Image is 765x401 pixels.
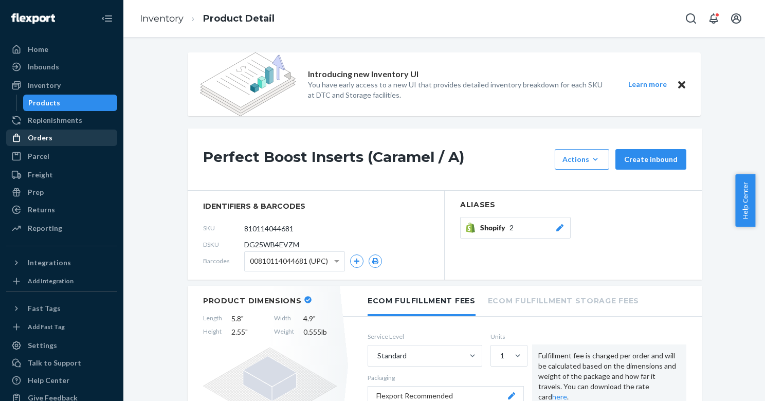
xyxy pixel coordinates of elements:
a: Talk to Support [6,355,117,371]
div: Fast Tags [28,303,61,314]
span: 2 [509,223,514,233]
span: 0.555 lb [303,327,337,337]
button: Integrations [6,254,117,271]
span: DSKU [203,240,244,249]
span: 4.9 [303,314,337,324]
input: Standard [376,351,377,361]
div: Settings [28,340,57,351]
p: You have early access to a new UI that provides detailed inventory breakdown for each SKU at DTC ... [308,80,609,100]
button: Open Search Box [681,8,701,29]
a: Add Fast Tag [6,321,117,333]
span: " [313,314,316,323]
button: Open notifications [703,8,724,29]
div: Add Fast Tag [28,322,65,331]
div: Actions [562,154,602,165]
span: 00810114044681 (UPC) [250,252,328,270]
a: Help Center [6,372,117,389]
a: Reporting [6,220,117,236]
button: Close Navigation [97,8,117,29]
div: Home [28,44,48,54]
span: Width [274,314,294,324]
a: Home [6,41,117,58]
span: SKU [203,224,244,232]
button: Fast Tags [6,300,117,317]
input: 1 [499,351,500,361]
button: Help Center [735,174,755,227]
label: Units [490,332,524,341]
button: Actions [555,149,609,170]
div: 1 [500,351,504,361]
a: Product Detail [203,13,275,24]
button: Learn more [622,78,673,91]
span: 5.8 [231,314,265,324]
div: Returns [28,205,55,215]
img: new-reports-banner-icon.82668bd98b6a51aee86340f2a7b77ae3.png [200,52,296,116]
div: Add Integration [28,277,74,285]
h2: Product Dimensions [203,296,302,305]
div: Inventory [28,80,61,90]
h1: Perfect Boost Inserts (Caramel / A) [203,149,550,170]
span: Length [203,314,222,324]
li: Ecom Fulfillment Storage Fees [488,286,639,314]
a: Products [23,95,118,111]
button: Create inbound [615,149,686,170]
span: Barcodes [203,257,244,265]
li: Ecom Fulfillment Fees [368,286,476,316]
a: Parcel [6,148,117,165]
p: Introducing new Inventory UI [308,68,418,80]
a: Add Integration [6,275,117,287]
div: Orders [28,133,52,143]
span: Weight [274,327,294,337]
span: identifiers & barcodes [203,201,429,211]
p: Packaging [368,373,524,382]
span: " [241,314,244,323]
button: Open account menu [726,8,746,29]
a: Settings [6,337,117,354]
ol: breadcrumbs [132,4,283,34]
div: Prep [28,187,44,197]
h2: Aliases [460,201,686,209]
button: Close [675,78,688,91]
a: Inbounds [6,59,117,75]
label: Service Level [368,332,482,341]
span: 2.55 [231,327,265,337]
a: Inventory [6,77,117,94]
div: Products [28,98,60,108]
a: Freight [6,167,117,183]
div: Talk to Support [28,358,81,368]
span: DG25WB4EVZM [244,240,299,250]
div: Freight [28,170,53,180]
span: Shopify [480,223,509,233]
a: Replenishments [6,112,117,129]
div: Reporting [28,223,62,233]
div: Inbounds [28,62,59,72]
img: Flexport logo [11,13,55,24]
a: Orders [6,130,117,146]
div: Replenishments [28,115,82,125]
div: Integrations [28,258,71,268]
button: Shopify2 [460,217,571,239]
div: Help Center [28,375,69,386]
div: Parcel [28,151,49,161]
div: Standard [377,351,407,361]
a: Prep [6,184,117,200]
span: Height [203,327,222,337]
a: here [552,392,567,401]
a: Inventory [140,13,184,24]
span: " [245,327,248,336]
a: Returns [6,202,117,218]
